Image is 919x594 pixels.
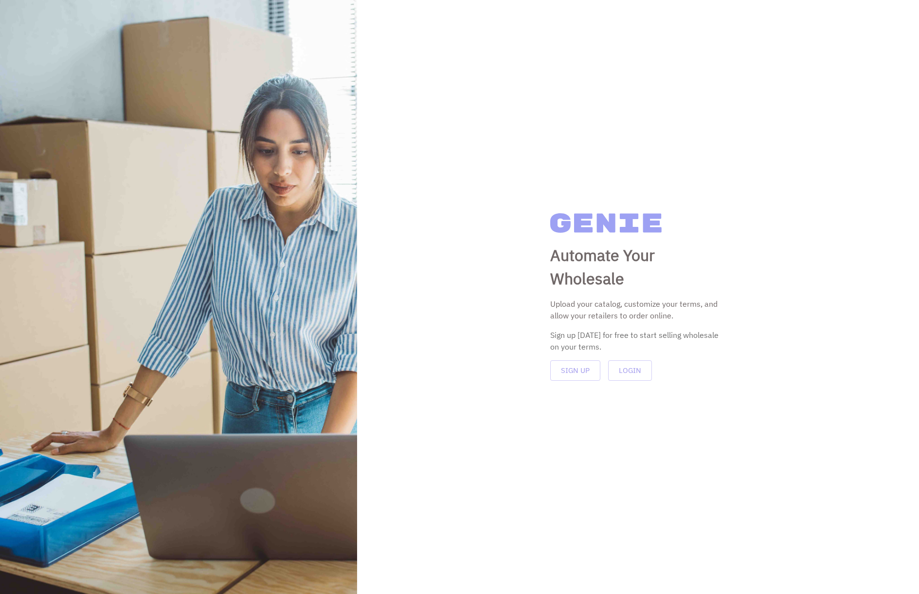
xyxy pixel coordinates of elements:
[608,360,652,381] button: Login
[550,329,725,353] div: Sign up [DATE] for free to start selling wholesale on your terms.
[550,243,725,290] p: Automate Your Wholesale
[550,213,662,233] img: Genie Logo
[550,360,600,381] button: Sign Up
[550,298,725,321] p: Upload your catalog, customize your terms, and allow your retailers to order online.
